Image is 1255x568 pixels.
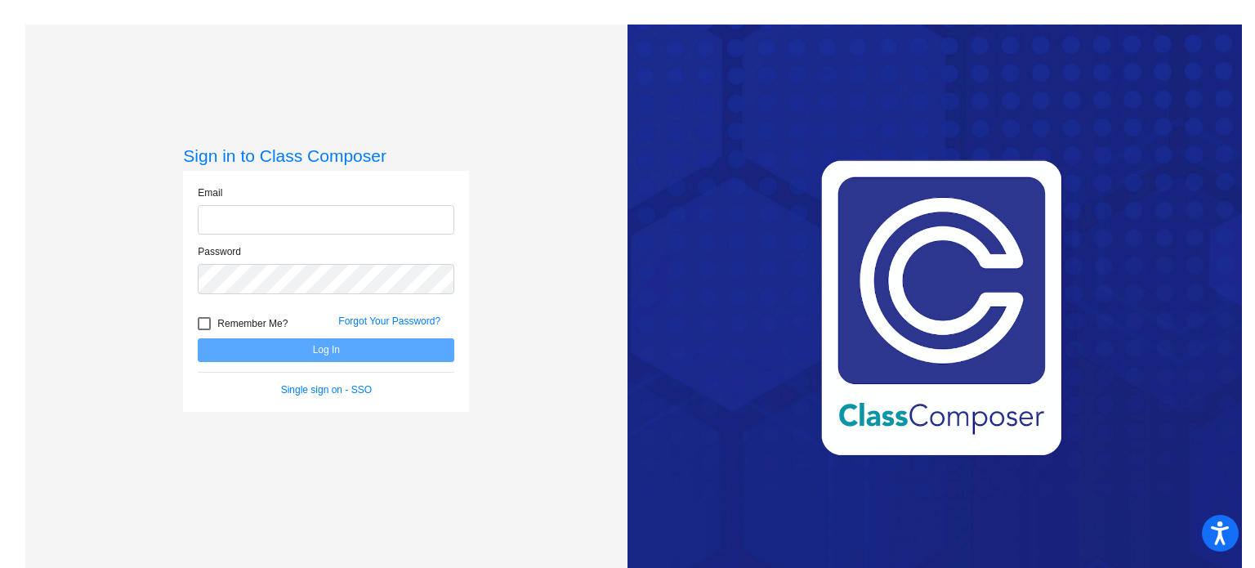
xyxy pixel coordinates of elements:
[198,338,454,362] button: Log In
[217,314,288,333] span: Remember Me?
[338,315,440,327] a: Forgot Your Password?
[198,244,241,259] label: Password
[183,145,469,166] h3: Sign in to Class Composer
[281,384,372,396] a: Single sign on - SSO
[198,186,222,200] label: Email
